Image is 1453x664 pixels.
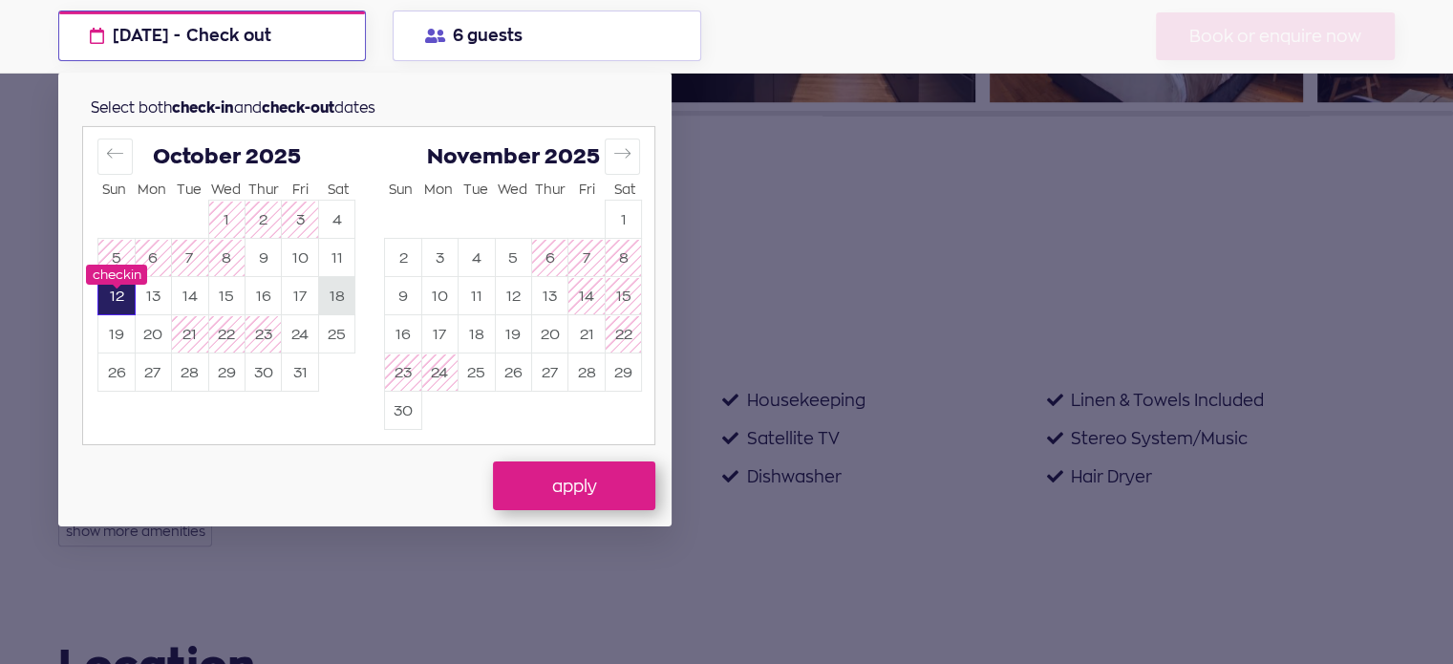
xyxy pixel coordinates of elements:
button: 3 [282,202,317,239]
td: Not available. Sunday, October 5, 2025 [98,239,135,277]
button: 9 [385,278,420,315]
td: Choose Wednesday, November 19, 2025 as your end date. [495,315,531,353]
strong: check-out [262,98,334,117]
button: 11 [319,240,354,277]
button: 20 [532,316,567,353]
td: Choose Saturday, October 4, 2025 as your end date. [318,201,354,239]
button: 8 [606,240,641,277]
td: Not available. Friday, October 3, 2025 [282,201,318,239]
button: 25 [459,354,494,392]
td: Choose Wednesday, November 26, 2025 as your end date. [495,353,531,392]
td: Choose Wednesday, November 12, 2025 as your end date. [495,277,531,315]
td: Not available. Wednesday, October 8, 2025 [208,239,245,277]
td: Choose Thursday, November 20, 2025 as your end date. [531,315,567,353]
td: Not available. Monday, October 6, 2025 [135,239,171,277]
button: Move backward to switch to the previous month. [97,139,133,174]
button: 3 [422,240,458,277]
button: 6 [532,240,567,277]
button: 18 [459,316,494,353]
td: Choose Sunday, October 26, 2025 as your end date. [98,353,135,392]
td: Choose Wednesday, November 5, 2025 as your end date. [495,239,531,277]
button: 1 [209,202,245,239]
button: 16 [246,278,281,315]
button: 22 [209,316,245,353]
td: Choose Thursday, October 16, 2025 as your end date. [246,277,282,315]
button: 8 [209,240,245,277]
button: 12 [98,278,134,315]
td: Not available. Tuesday, October 21, 2025 [172,315,208,353]
button: 27 [136,354,171,392]
td: Choose Sunday, November 16, 2025 as your end date. [385,315,421,353]
td: Choose Friday, November 21, 2025 as your end date. [568,315,605,353]
td: Choose Friday, October 31, 2025 as your end date. [282,353,318,392]
button: 24 [282,316,317,353]
td: Choose Friday, October 10, 2025 as your end date. [282,239,318,277]
button: 30 [246,354,281,392]
button: 21 [172,316,207,353]
td: Not available. Wednesday, October 22, 2025 [208,315,245,353]
span: [DATE] [113,25,169,46]
td: Not available. Sunday, November 23, 2025 [385,353,421,392]
span: Check out [186,25,271,46]
td: Choose Monday, October 13, 2025 as your end date. [135,277,171,315]
button: 23 [385,354,420,392]
td: Choose Tuesday, October 14, 2025 as your end date. [172,277,208,315]
td: Choose Friday, October 17, 2025 as your end date. [282,277,318,315]
button: 15 [209,278,245,315]
span: - [174,28,181,44]
button: 6 [136,240,171,277]
button: 5 [496,240,531,277]
td: Not available. Thursday, October 2, 2025 [246,201,282,239]
td: Choose Tuesday, October 28, 2025 as your end date. [172,353,208,392]
button: 16 [385,316,420,353]
button: 20 [136,316,171,353]
td: Not available. Thursday, November 6, 2025 [531,239,567,277]
td: Choose Monday, October 20, 2025 as your end date. [135,315,171,353]
button: 26 [98,354,134,392]
button: 19 [98,316,134,353]
button: 13 [136,278,171,315]
button: 14 [568,278,604,315]
td: Not available. Saturday, November 8, 2025 [605,239,641,277]
button: 28 [172,354,207,392]
button: 26 [496,354,531,392]
button: 5 [98,240,134,277]
button: 14 [172,278,207,315]
td: Choose Saturday, November 29, 2025 as your end date. [605,353,641,392]
td: Choose Monday, November 3, 2025 as your end date. [421,239,458,277]
td: Choose Thursday, November 27, 2025 as your end date. [531,353,567,392]
button: 7 [172,240,207,277]
button: 19 [496,316,531,353]
td: Choose Tuesday, November 4, 2025 as your end date. [459,239,495,277]
strong: check-in [172,98,234,117]
td: Choose Thursday, November 13, 2025 as your end date. [531,277,567,315]
td: Not available. Thursday, October 23, 2025 [246,315,282,353]
button: 17 [282,278,317,315]
td: Choose Monday, October 27, 2025 as your end date. [135,353,171,392]
td: Not available. Friday, November 7, 2025 [568,239,605,277]
td: Choose Thursday, October 9, 2025 as your end date. [246,239,282,277]
td: Not available. Monday, November 24, 2025 [421,353,458,392]
td: Choose Wednesday, October 15, 2025 as your end date. [208,277,245,315]
button: 9 [246,240,281,277]
td: Choose Sunday, October 19, 2025 as your end date. [98,315,135,353]
span: 2025 [545,142,600,169]
button: 27 [532,354,567,392]
td: Choose Monday, November 10, 2025 as your end date. [421,277,458,315]
button: 25 [319,316,354,353]
td: Not available. Tuesday, October 7, 2025 [172,239,208,277]
button: 1 [606,202,641,239]
button: 24 [422,354,458,392]
td: Choose Tuesday, November 11, 2025 as your end date. [459,277,495,315]
button: 30 [385,393,420,430]
td: Choose Tuesday, November 25, 2025 as your end date. [459,353,495,392]
button: 10 [422,278,458,315]
td: Choose Saturday, October 11, 2025 as your end date. [318,239,354,277]
td: Choose Tuesday, November 18, 2025 as your end date. [459,315,495,353]
td: Not available. Saturday, November 22, 2025 [605,315,641,353]
button: 6 guests [393,11,701,61]
button: Move forward to switch to the next month. [605,139,640,174]
button: 21 [568,316,604,353]
td: Choose Wednesday, October 29, 2025 as your end date. [208,353,245,392]
button: 4 [319,202,354,239]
